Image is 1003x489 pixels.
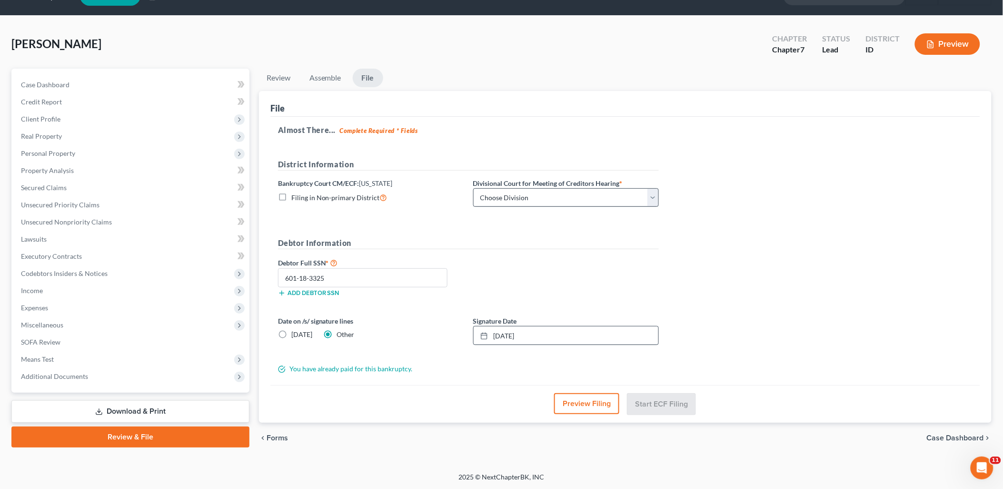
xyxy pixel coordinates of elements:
[474,326,658,345] a: [DATE]
[273,257,468,268] label: Debtor Full SSN
[21,201,99,209] span: Unsecured Priority Claims
[865,44,900,55] div: ID
[13,76,249,93] a: Case Dashboard
[11,37,101,51] span: [PERSON_NAME]
[21,98,62,106] span: Credit Report
[259,434,301,442] button: chevron_left Forms
[13,231,249,248] a: Lawsuits
[21,132,62,140] span: Real Property
[915,33,980,55] button: Preview
[865,33,900,44] div: District
[278,316,464,326] label: Date on /s/ signature lines
[21,321,63,329] span: Miscellaneous
[302,69,349,87] a: Assemble
[21,218,112,226] span: Unsecured Nonpriority Claims
[21,355,54,363] span: Means Test
[11,427,249,448] a: Review & File
[554,393,619,414] button: Preview Filing
[13,162,249,179] a: Property Analysis
[984,434,992,442] i: chevron_right
[927,434,992,442] a: Case Dashboard chevron_right
[353,69,383,87] a: File
[21,338,60,346] span: SOFA Review
[359,179,393,187] span: [US_STATE]
[473,178,623,188] label: Divisional Court for Meeting of Creditors Hearing
[267,434,288,442] span: Forms
[21,149,75,157] span: Personal Property
[627,393,696,415] button: Start ECF Filing
[278,289,339,297] button: Add debtor SSN
[259,434,267,442] i: chevron_left
[11,400,249,423] a: Download & Print
[13,214,249,231] a: Unsecured Nonpriority Claims
[13,248,249,265] a: Executory Contracts
[337,330,355,338] span: Other
[278,124,973,136] h5: Almost There...
[473,316,517,326] label: Signature Date
[273,364,664,374] div: You have already paid for this bankruptcy.
[291,330,312,338] span: [DATE]
[278,159,659,171] h5: District Information
[21,304,48,312] span: Expenses
[270,102,285,114] div: File
[13,179,249,196] a: Secured Claims
[278,268,447,287] input: XXX-XX-XXXX
[278,237,659,249] h5: Debtor Information
[13,196,249,214] a: Unsecured Priority Claims
[21,372,88,380] span: Additional Documents
[21,235,47,243] span: Lawsuits
[21,166,74,174] span: Property Analysis
[13,334,249,351] a: SOFA Review
[21,115,60,123] span: Client Profile
[971,457,993,479] iframe: Intercom live chat
[990,457,1001,464] span: 11
[21,269,108,277] span: Codebtors Insiders & Notices
[927,434,984,442] span: Case Dashboard
[259,69,298,87] a: Review
[800,45,804,54] span: 7
[339,127,418,134] strong: Complete Required * Fields
[21,252,82,260] span: Executory Contracts
[291,194,380,202] span: Filing in Non-primary District
[21,183,67,192] span: Secured Claims
[822,33,850,44] div: Status
[21,81,70,89] span: Case Dashboard
[772,33,807,44] div: Chapter
[13,93,249,111] a: Credit Report
[278,178,393,188] label: Bankruptcy Court CM/ECF:
[822,44,850,55] div: Lead
[21,286,43,295] span: Income
[772,44,807,55] div: Chapter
